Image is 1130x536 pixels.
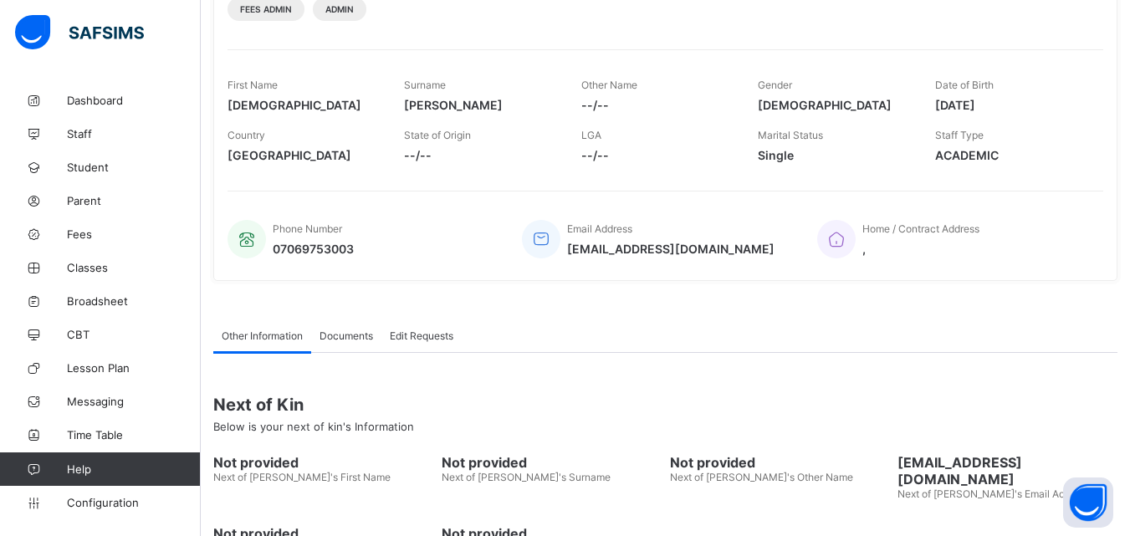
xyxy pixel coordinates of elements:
span: Classes [67,261,201,274]
span: [DATE] [935,98,1087,112]
span: [DEMOGRAPHIC_DATA] [758,98,909,112]
span: Next of [PERSON_NAME]'s Other Name [670,471,853,483]
span: Next of [PERSON_NAME]'s First Name [213,471,391,483]
button: Open asap [1063,477,1113,528]
span: Lesson Plan [67,361,201,375]
span: Next of [PERSON_NAME]'s Surname [442,471,611,483]
span: Staff [67,127,201,140]
span: Next of Kin [213,395,1117,415]
span: Surname [404,79,446,91]
span: Phone Number [273,222,342,235]
span: Fees Admin [240,4,292,14]
span: Documents [320,329,373,342]
span: Single [758,148,909,162]
span: Student [67,161,201,174]
span: Country [228,129,265,141]
span: Edit Requests [390,329,453,342]
span: Parent [67,194,201,207]
span: Not provided [213,454,433,471]
span: [EMAIL_ADDRESS][DOMAIN_NAME] [897,454,1117,488]
span: Time Table [67,428,201,442]
span: Next of [PERSON_NAME]'s Email Address [897,488,1090,500]
span: --/-- [581,148,733,162]
span: LGA [581,129,601,141]
span: [PERSON_NAME] [404,98,555,112]
span: Dashboard [67,94,201,107]
span: State of Origin [404,129,471,141]
span: Home / Contract Address [862,222,979,235]
span: Gender [758,79,792,91]
span: , [862,242,979,256]
span: Below is your next of kin's Information [213,420,414,433]
span: Admin [325,4,354,14]
span: [DEMOGRAPHIC_DATA] [228,98,379,112]
span: Other Name [581,79,637,91]
span: Configuration [67,496,200,509]
span: Broadsheet [67,294,201,308]
span: --/-- [404,148,555,162]
span: Date of Birth [935,79,994,91]
span: Staff Type [935,129,984,141]
span: Not provided [670,454,890,471]
span: Not provided [442,454,662,471]
span: ACADEMIC [935,148,1087,162]
span: Email Address [567,222,632,235]
span: Messaging [67,395,201,408]
span: 07069753003 [273,242,354,256]
span: Help [67,462,200,476]
span: CBT [67,328,201,341]
span: [EMAIL_ADDRESS][DOMAIN_NAME] [567,242,775,256]
span: Other Information [222,329,303,342]
span: Marital Status [758,129,823,141]
span: --/-- [581,98,733,112]
img: safsims [15,15,144,50]
span: Fees [67,227,201,241]
span: [GEOGRAPHIC_DATA] [228,148,379,162]
span: First Name [228,79,278,91]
